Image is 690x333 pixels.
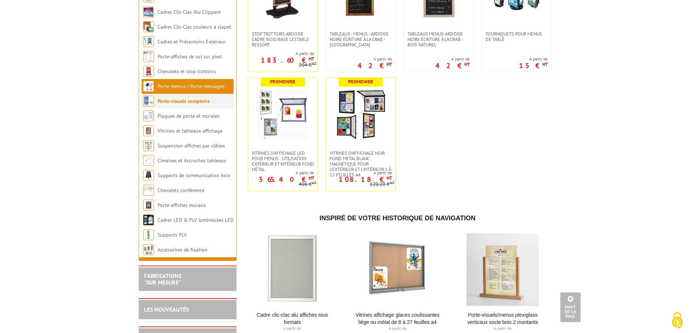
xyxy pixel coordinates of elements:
a: Porte-menus / Porte-messages [158,83,225,90]
a: Tableaux menus-Ardoise Noire écriture à la craie - Bois Naturel [404,31,473,47]
img: Suspension affiches par câbles [143,140,154,151]
a: Chevalets et stop trottoirs [158,68,216,75]
a: Cadre Clic-Clac Alu affiches tous formats [248,311,337,326]
p: À partir de [458,326,548,332]
span: A partir de [326,170,392,176]
span: A partir de [248,170,314,176]
span: VITRINES D'AFFICHAGE NOIR FOND METAL BLANC MAGNETIQUE POUR L'EXTÉRIEUR ET L'INTÉRIEUR 1 À 12 FEUI... [330,150,392,178]
img: Cookies (fenêtre modale) [668,311,686,329]
img: Chevalets conférence [143,185,154,196]
a: Tourniquets pour Menus de table [482,31,551,42]
span: A partir de [248,51,314,57]
sup: HT [309,175,314,181]
a: FABRICATIONS"Sur Mesure" [144,272,181,286]
a: Cadres Clic-Clac couleurs à clapet [158,24,231,30]
a: Accessoires de fixation [158,246,208,253]
p: 365.40 € [259,177,314,182]
sup: HT [312,180,317,185]
b: Promoweb [348,79,373,85]
p: 42 € [435,63,470,68]
span: A partir de [435,56,470,62]
a: Porte-affiches de sol sur pied [158,53,221,60]
sup: HT [386,61,392,67]
sup: HT [386,175,392,181]
span: Tableaux menus-Ardoise Noire écriture à la craie - Bois Naturel [407,31,470,47]
img: Cadres Clic-Clac Alu Clippant [143,7,154,17]
a: Porte-visuels comptoirs [158,98,210,104]
img: Chevalets et stop trottoirs [143,66,154,77]
sup: HT [464,61,470,67]
span: Inspiré de votre historique de navigation [319,215,476,222]
img: Porte-visuels comptoirs [143,96,154,107]
img: Vitrines d'affichage LED pour Menus - utilisation extérieur et intérieur fond métal [258,89,308,140]
p: 120.20 € [370,182,394,187]
img: Vitrines et tableaux affichage [143,125,154,136]
sup: HT [542,61,548,67]
img: Cadres Clic-Clac couleurs à clapet [143,21,154,32]
a: Tableaux - Menus - Ardoise Noire écriture à la craie - [GEOGRAPHIC_DATA] [326,31,396,47]
a: Cadres Clic-Clac Alu Clippant [158,9,221,15]
span: A partir de [519,56,548,62]
img: Cadres et Présentoirs Extérieur [143,36,154,47]
a: Vitrines d'affichage LED pour Menus - utilisation extérieur et intérieur fond métal [248,150,318,172]
a: Vitrines et tableaux affichage [158,128,222,134]
span: STOP TROTTOIRS ARDOISE CADRE BOIS/BASE LESTABLE RESSORT [252,31,314,47]
span: Vitrines d'affichage LED pour Menus - utilisation extérieur et intérieur fond métal [252,150,314,172]
img: Porte-menus / Porte-messages [143,81,154,92]
a: Suspension affiches par câbles [158,142,225,149]
p: À partir de [353,326,442,332]
sup: HT [390,180,394,185]
b: Promoweb [270,79,295,85]
img: Porte-affiches muraux [143,200,154,211]
a: Cadres et Présentoirs Extérieur [158,38,226,45]
a: Porte-Visuels/Menus Plexiglass Verticaux Socle Bois 2 Montants [458,311,548,326]
img: VITRINES D'AFFICHAGE NOIR FOND METAL BLANC MAGNETIQUE POUR L'EXTÉRIEUR ET L'INTÉRIEUR 1 À 12 FEUI... [335,89,386,140]
sup: HT [312,61,317,66]
button: Cookies (fenêtre modale) [665,308,690,333]
a: Haut de la page [560,292,581,322]
sup: HT [309,56,314,62]
a: LES NOUVEAUTÉS [144,306,189,313]
a: Supports PLV [158,232,187,238]
img: Cimaises et Accroches tableaux [143,155,154,166]
span: Tourniquets pour Menus de table [485,31,548,42]
p: 406 € [299,182,317,187]
img: Cadres LED & PLV lumineuses LED [143,215,154,225]
a: Cimaises et Accroches tableaux [158,157,226,164]
span: Tableaux - Menus - Ardoise Noire écriture à la craie - [GEOGRAPHIC_DATA] [330,31,392,47]
p: 15 € [519,63,548,68]
img: Supports de communication bois [143,170,154,181]
img: Plaques de porte et murales [143,111,154,121]
a: Cadres LED & PLV lumineuses LED [158,217,234,223]
a: Vitrines affichage glaces coulissantes liège ou métal de 8 à 27 feuilles A4 [353,311,442,326]
img: Accessoires de fixation [143,244,154,255]
a: STOP TROTTOIRS ARDOISE CADRE BOIS/BASE LESTABLE RESSORT [248,31,318,47]
p: 42 € [357,63,392,68]
img: Supports PLV [143,229,154,240]
img: Porte-affiches de sol sur pied [143,51,154,62]
a: VITRINES D'AFFICHAGE NOIR FOND METAL BLANC MAGNETIQUE POUR L'EXTÉRIEUR ET L'INTÉRIEUR 1 À 12 FEUI... [326,150,396,178]
a: Plaques de porte et murales [158,113,219,119]
span: A partir de [357,56,392,62]
p: 204 € [299,62,317,68]
a: Supports de communication bois [158,172,230,179]
a: Chevalets conférence [158,187,204,193]
p: À partir de [248,326,337,332]
a: Porte-affiches muraux [158,202,206,208]
p: 183.60 € [261,58,314,62]
p: 108.18 € [339,177,392,182]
